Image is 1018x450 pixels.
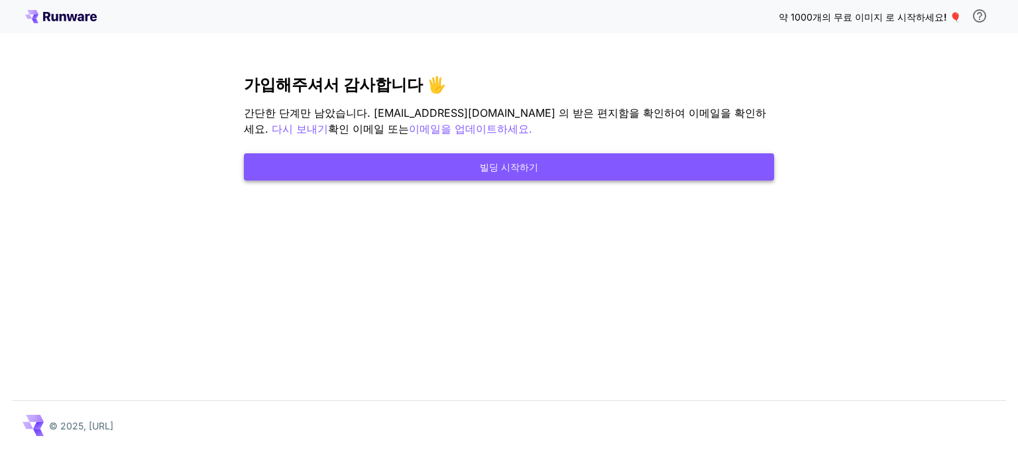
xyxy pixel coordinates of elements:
font: © 2025, [URL] [49,420,113,431]
font: 간단한 단계만 남았습니다. [244,106,370,119]
button: 빌딩 시작하기 [244,153,774,181]
font: [EMAIL_ADDRESS][DOMAIN_NAME] 의 받은 편지함을 확인하여 이메일을 확인하세요. [244,106,766,135]
font: 확인 이메일 또는 [328,122,409,135]
font: ! 🎈 [944,11,961,23]
font: 다시 보내기 [272,122,328,135]
button: 이메일을 업데이트하세요. [409,121,532,137]
font: 이메일을 업데이트하세요. [409,122,532,135]
button: 다시 보내기 [272,121,328,137]
font: 가입해주셔서 감사합니다 🖐️ [244,75,447,94]
button: 무료 크레딧을 받으려면 회사 이메일 주소로 가입하고 당사에서 보낸 이메일의 확인 링크를 클릭해야 합니다. [966,3,993,29]
font: 약 1000개의 무료 이미지 로 시작하세요 [779,11,944,23]
font: 빌딩 시작하기 [480,161,538,173]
